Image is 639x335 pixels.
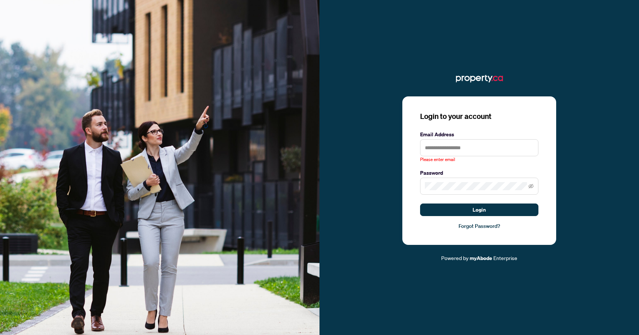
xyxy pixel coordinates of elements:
[420,156,455,163] span: Please enter email
[470,254,492,262] a: myAbode
[441,254,469,261] span: Powered by
[528,184,534,189] span: eye-invisible
[420,222,538,230] a: Forgot Password?
[420,204,538,216] button: Login
[420,111,538,122] h3: Login to your account
[456,73,503,85] img: ma-logo
[420,169,538,177] label: Password
[493,254,517,261] span: Enterprise
[420,130,538,139] label: Email Address
[473,204,486,216] span: Login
